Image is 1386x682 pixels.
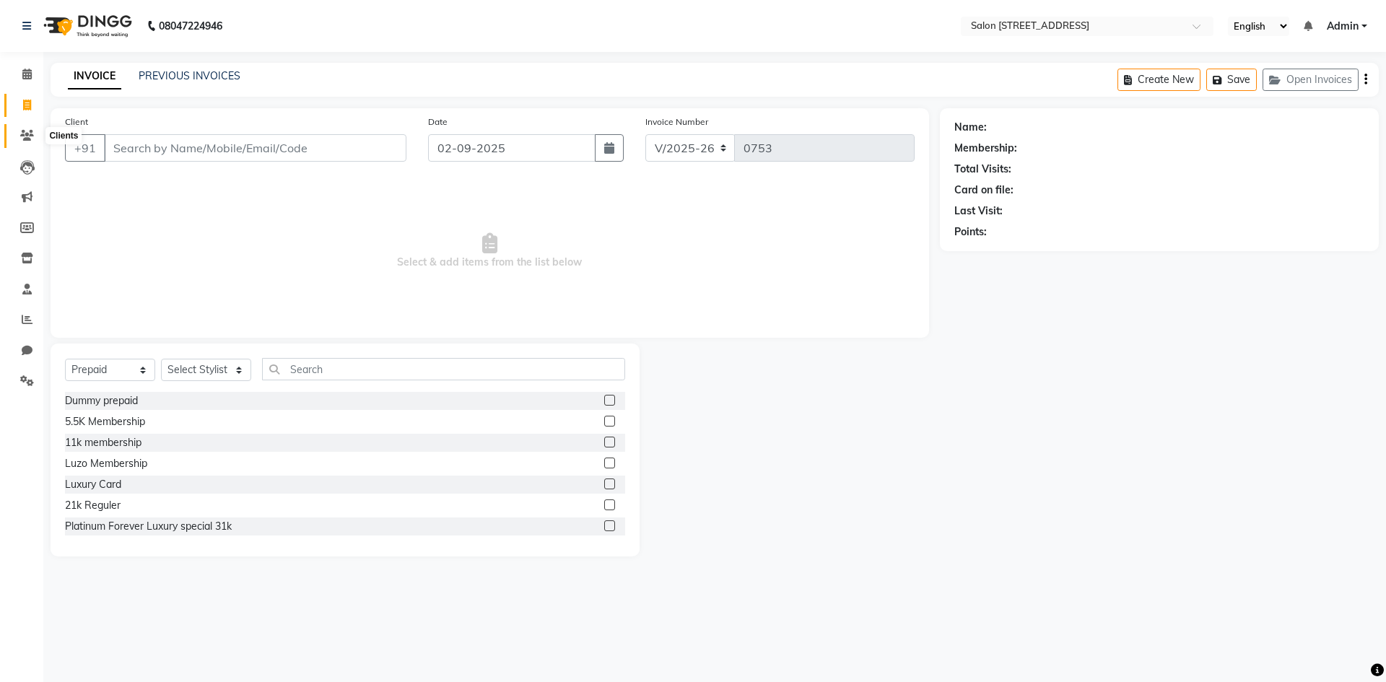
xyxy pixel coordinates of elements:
span: Admin [1327,19,1359,34]
div: 5.5K Membership [65,414,145,429]
div: Card on file: [954,183,1014,198]
label: Invoice Number [645,115,708,128]
span: Select & add items from the list below [65,179,915,323]
a: INVOICE [68,64,121,89]
div: 21k Reguler [65,498,121,513]
input: Search [262,358,625,380]
a: PREVIOUS INVOICES [139,69,240,82]
div: 11k membership [65,435,141,450]
b: 08047224946 [159,6,222,46]
div: Total Visits: [954,162,1011,177]
div: Platinum Forever Luxury special 31k [65,519,232,534]
div: Clients [45,127,82,144]
input: Search by Name/Mobile/Email/Code [104,134,406,162]
label: Client [65,115,88,128]
div: Membership: [954,141,1017,156]
label: Date [428,115,448,128]
button: Save [1206,69,1257,91]
div: Dummy prepaid [65,393,138,408]
div: Luzo Membership [65,456,147,471]
div: Points: [954,224,987,240]
div: Name: [954,120,987,135]
div: Luxury Card [65,477,121,492]
button: +91 [65,134,105,162]
div: Last Visit: [954,204,1003,219]
button: Create New [1117,69,1200,91]
button: Open Invoices [1263,69,1359,91]
img: logo [37,6,136,46]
